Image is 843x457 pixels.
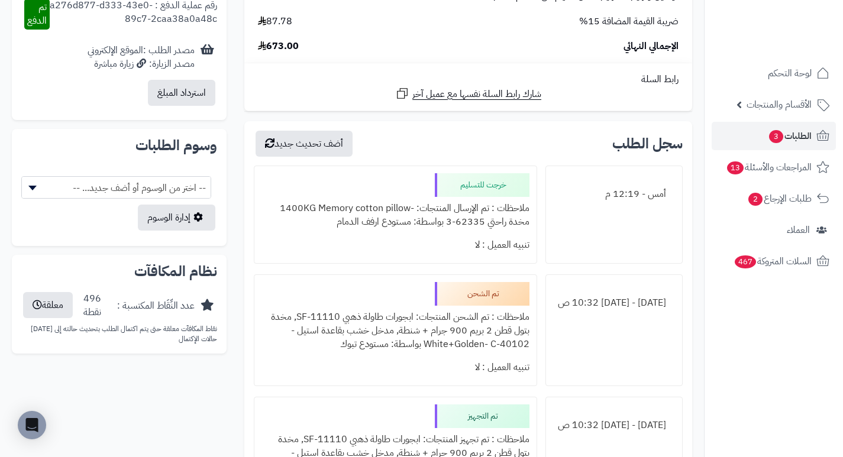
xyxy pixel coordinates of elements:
[138,205,215,231] a: إدارة الوسوم
[18,411,46,439] div: Open Intercom Messenger
[435,282,529,306] div: تم الشحن
[712,216,836,244] a: العملاء
[553,414,675,437] div: [DATE] - [DATE] 10:32 ص
[21,176,211,199] span: -- اختر من الوسوم أو أضف جديد... --
[712,59,836,87] a: لوحة التحكم
[768,128,812,144] span: الطلبات
[712,247,836,276] a: السلات المتروكة467
[21,264,217,278] h2: نظام المكافآت
[726,159,812,176] span: المراجعات والأسئلة
[735,255,756,268] span: 467
[258,40,299,53] span: 673.00
[117,299,195,313] div: عدد النِّقَاط المكتسبة :
[712,153,836,181] a: المراجعات والأسئلة13
[21,138,217,153] h2: وسوم الطلبات
[435,404,529,428] div: تم التجهيز
[769,130,783,143] span: 3
[148,80,215,106] button: استرداد المبلغ
[747,190,812,207] span: طلبات الإرجاع
[763,33,832,58] img: logo-2.png
[787,222,810,238] span: العملاء
[83,292,101,319] div: 496
[553,183,675,206] div: أمس - 12:19 م
[712,184,836,213] a: طلبات الإرجاع2
[612,137,683,151] h3: سجل الطلب
[261,306,529,356] div: ملاحظات : تم الشحن المنتجات: ابجورات طاولة ذهبي SF-11110, مخدة بتول قطن 2 بريم 900 جرام + شنطة, م...
[256,131,353,157] button: أضف تحديث جديد
[88,44,195,71] div: مصدر الطلب :الموقع الإلكتروني
[412,87,541,101] span: شارك رابط السلة نفسها مع عميل آخر
[395,86,541,101] a: شارك رابط السلة نفسها مع عميل آخر
[747,96,812,113] span: الأقسام والمنتجات
[727,161,744,174] span: 13
[553,291,675,315] div: [DATE] - [DATE] 10:32 ص
[261,356,529,379] div: تنبيه العميل : لا
[734,253,812,270] span: السلات المتروكة
[261,197,529,234] div: ملاحظات : تم الإرسال المنتجات: -1400KG Memory cotton pillow مخدة راحتي 62335-3 بواسطة: مستودع ارف...
[88,57,195,71] div: مصدر الزيارة: زيارة مباشرة
[21,324,217,344] p: نقاط المكافآت معلقة حتى يتم اكتمال الطلب بتحديث حالته إلى [DATE] حالات الإكتمال
[768,65,812,82] span: لوحة التحكم
[249,73,687,86] div: رابط السلة
[579,15,679,28] span: ضريبة القيمة المضافة 15%
[261,234,529,257] div: تنبيه العميل : لا
[23,292,73,318] button: معلقة
[83,306,101,319] div: نقطة
[748,193,763,206] span: 2
[712,122,836,150] a: الطلبات3
[435,173,529,197] div: خرجت للتسليم
[624,40,679,53] span: الإجمالي النهائي
[22,177,211,199] span: -- اختر من الوسوم أو أضف جديد... --
[258,15,292,28] span: 87.78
